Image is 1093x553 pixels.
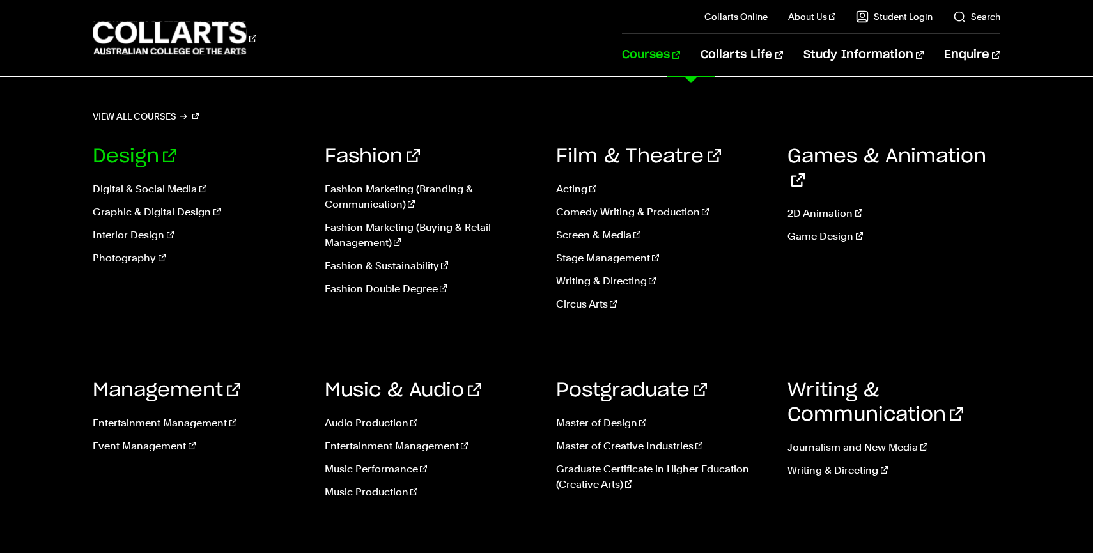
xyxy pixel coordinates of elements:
a: Stage Management [556,251,768,266]
a: Acting [556,182,768,197]
a: Photography [93,251,305,266]
a: Screen & Media [556,228,768,243]
a: Interior Design [93,228,305,243]
a: Master of Design [556,416,768,431]
a: Comedy Writing & Production [556,205,768,220]
a: Master of Creative Industries [556,439,768,454]
a: View all courses [93,107,199,125]
a: Entertainment Management [93,416,305,431]
a: 2D Animation [787,206,1000,221]
a: Search [953,10,1000,23]
a: Circus Arts [556,297,768,312]
a: Writing & Communication [787,381,963,424]
a: Audio Production [325,416,537,431]
a: Game Design [787,229,1000,244]
a: About Us [788,10,835,23]
a: Fashion & Sustainability [325,258,537,274]
a: Writing & Directing [556,274,768,289]
a: Games & Animation [787,147,986,191]
a: Graphic & Digital Design [93,205,305,220]
a: Student Login [856,10,933,23]
a: Courses [622,34,680,76]
a: Collarts Online [704,10,768,23]
a: Journalism and New Media [787,440,1000,455]
a: Fashion [325,147,420,166]
a: Film & Theatre [556,147,721,166]
a: Design [93,147,176,166]
a: Digital & Social Media [93,182,305,197]
a: Music & Audio [325,381,481,400]
a: Enquire [944,34,1000,76]
a: Management [93,381,240,400]
a: Fashion Double Degree [325,281,537,297]
div: Go to homepage [93,20,256,56]
a: Fashion Marketing (Buying & Retail Management) [325,220,537,251]
a: Fashion Marketing (Branding & Communication) [325,182,537,212]
a: Entertainment Management [325,439,537,454]
a: Collarts Life [701,34,783,76]
a: Graduate Certificate in Higher Education (Creative Arts) [556,462,768,492]
a: Event Management [93,439,305,454]
a: Music Production [325,485,537,500]
a: Postgraduate [556,381,707,400]
a: Music Performance [325,462,537,477]
a: Study Information [803,34,924,76]
a: Writing & Directing [787,463,1000,478]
